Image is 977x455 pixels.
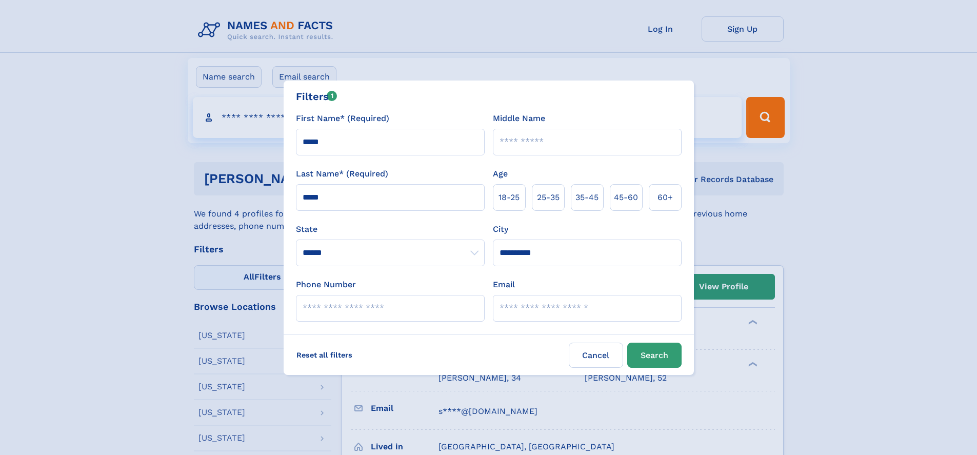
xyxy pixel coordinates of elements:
[493,168,508,180] label: Age
[296,112,389,125] label: First Name* (Required)
[296,168,388,180] label: Last Name* (Required)
[493,112,545,125] label: Middle Name
[493,223,508,235] label: City
[537,191,560,204] span: 25‑35
[627,343,682,368] button: Search
[657,191,673,204] span: 60+
[296,89,337,104] div: Filters
[614,191,638,204] span: 45‑60
[575,191,599,204] span: 35‑45
[493,279,515,291] label: Email
[296,279,356,291] label: Phone Number
[296,223,485,235] label: State
[569,343,623,368] label: Cancel
[499,191,520,204] span: 18‑25
[290,343,359,367] label: Reset all filters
